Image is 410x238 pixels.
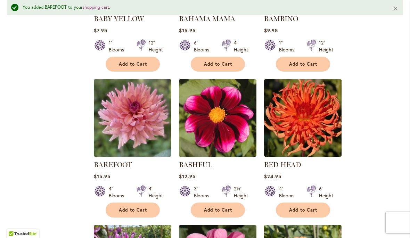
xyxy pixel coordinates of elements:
span: $7.95 [94,27,107,34]
a: BABY YELLOW [94,15,144,23]
span: $15.95 [94,173,110,180]
a: BAREFOOT [94,161,132,169]
div: 1" Blooms [109,39,128,53]
div: 6" Blooms [194,39,213,53]
span: Add to Cart [119,207,147,213]
span: Add to Cart [204,61,232,67]
a: BAREFOOT [94,151,171,158]
span: Add to Cart [289,61,318,67]
span: $15.95 [179,27,196,34]
button: Add to Cart [276,203,330,218]
button: Add to Cart [191,203,245,218]
img: BED HEAD [264,79,342,157]
div: 1" Blooms [279,39,298,53]
span: Add to Cart [204,207,232,213]
button: Add to Cart [276,57,330,72]
span: $24.95 [264,173,281,180]
span: Add to Cart [289,207,318,213]
button: Add to Cart [191,57,245,72]
button: Add to Cart [106,203,160,218]
div: 2½' Height [234,185,248,199]
div: 6' Height [319,185,333,199]
div: 4" Blooms [279,185,298,199]
a: BAMBINO [264,15,298,23]
button: Add to Cart [106,57,160,72]
span: $9.95 [264,27,278,34]
img: BASHFUL [179,79,256,157]
a: BASHFUL [179,161,212,169]
div: 4' Height [149,185,163,199]
div: 4' Height [234,39,248,53]
img: BAREFOOT [94,79,171,157]
div: 4" Blooms [109,185,128,199]
a: BAHAMA MAMA [179,15,235,23]
div: You added BAREFOOT to your . [23,4,382,11]
iframe: Launch Accessibility Center [5,213,25,233]
div: 12" Height [149,39,163,53]
a: shopping cart [82,4,109,10]
div: 12" Height [319,39,333,53]
div: 3" Blooms [194,185,213,199]
a: BASHFUL [179,151,256,158]
span: Add to Cart [119,61,147,67]
a: BED HEAD [264,161,301,169]
a: BED HEAD [264,151,342,158]
span: $12.95 [179,173,196,180]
